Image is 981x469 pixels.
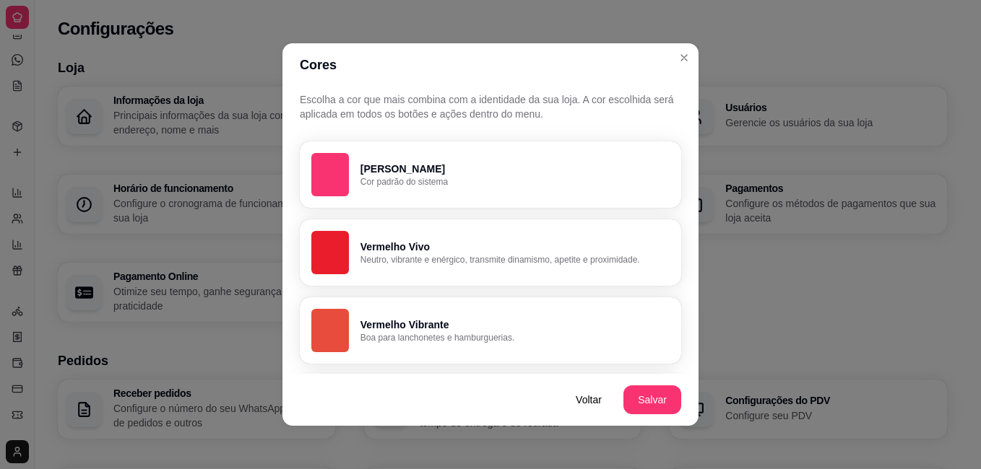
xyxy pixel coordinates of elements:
[360,162,670,176] p: [PERSON_NAME]
[673,46,696,69] button: Close
[300,219,681,286] button: Vermelho VivoNeutro, vibrante e enérgico, transmite dinamismo, apetite e proximidade.
[300,92,681,121] p: Escolha a cor que mais combina com a identidade da sua loja. A cor escolhida será aplicada em tod...
[360,240,670,254] p: Vermelho Vivo
[300,297,681,364] button: Vermelho VibranteBoa para lanchonetes e hamburguerias.
[560,385,618,414] button: Voltar
[360,176,670,188] p: Cor padrão do sistema
[623,385,681,414] button: Salvar
[282,43,699,87] header: Cores
[360,332,670,343] p: Boa para lanchonetes e hamburguerias.
[360,254,670,266] p: Neutro, vibrante e enérgico, transmite dinamismo, apetite e proximidade.
[360,317,670,332] p: Vermelho Vibrante
[300,141,681,208] button: [PERSON_NAME]Cor padrão do sistema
